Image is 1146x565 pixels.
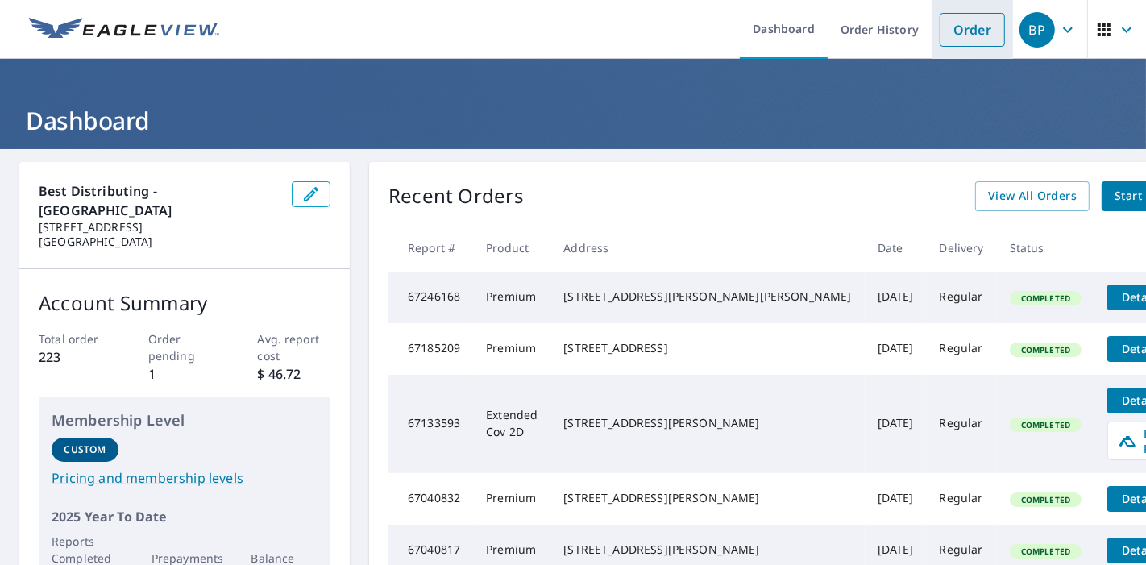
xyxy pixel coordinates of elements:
td: Premium [473,272,550,323]
div: BP [1019,12,1055,48]
p: [GEOGRAPHIC_DATA] [39,235,279,249]
p: Total order [39,330,112,347]
td: Regular [927,323,997,375]
div: [STREET_ADDRESS] [563,340,851,356]
span: Completed [1011,494,1080,505]
td: Regular [927,473,997,525]
p: 1 [148,364,222,384]
span: Completed [1011,293,1080,304]
span: Completed [1011,546,1080,557]
p: Best Distributing - [GEOGRAPHIC_DATA] [39,181,279,220]
th: Status [997,224,1094,272]
td: Regular [927,375,997,473]
th: Date [865,224,927,272]
td: Premium [473,473,550,525]
td: Extended Cov 2D [473,375,550,473]
td: 67040832 [388,473,473,525]
span: Completed [1011,344,1080,355]
td: [DATE] [865,473,927,525]
td: [DATE] [865,272,927,323]
div: [STREET_ADDRESS][PERSON_NAME] [563,415,851,431]
p: Avg. report cost [258,330,331,364]
span: Completed [1011,419,1080,430]
th: Product [473,224,550,272]
p: 2025 Year To Date [52,507,318,526]
th: Address [550,224,864,272]
h1: Dashboard [19,104,1127,137]
p: 223 [39,347,112,367]
p: Membership Level [52,409,318,431]
a: Pricing and membership levels [52,468,318,488]
span: View All Orders [988,186,1077,206]
p: [STREET_ADDRESS] [39,220,279,235]
p: Order pending [148,330,222,364]
div: [STREET_ADDRESS][PERSON_NAME] [563,490,851,506]
p: Custom [64,442,106,457]
div: [STREET_ADDRESS][PERSON_NAME][PERSON_NAME] [563,289,851,305]
p: Recent Orders [388,181,524,211]
td: 67246168 [388,272,473,323]
img: EV Logo [29,18,219,42]
td: [DATE] [865,323,927,375]
td: [DATE] [865,375,927,473]
a: Order [940,13,1005,47]
p: Account Summary [39,289,330,318]
p: $ 46.72 [258,364,331,384]
td: Premium [473,323,550,375]
td: Regular [927,272,997,323]
th: Report # [388,224,473,272]
td: 67185209 [388,323,473,375]
a: View All Orders [975,181,1090,211]
div: [STREET_ADDRESS][PERSON_NAME] [563,542,851,558]
td: 67133593 [388,375,473,473]
th: Delivery [927,224,997,272]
